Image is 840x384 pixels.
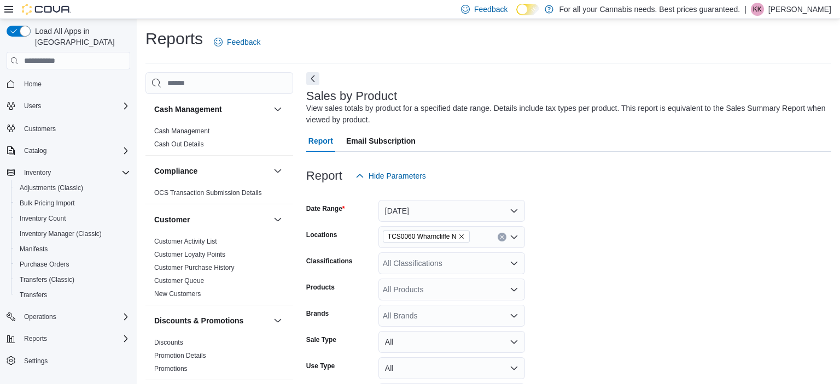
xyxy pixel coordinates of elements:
[15,181,87,194] a: Adjustments (Classic)
[15,212,130,225] span: Inventory Count
[24,334,47,343] span: Reports
[306,72,319,85] button: Next
[11,196,135,211] button: Bulk Pricing Import
[20,78,46,91] a: Home
[15,288,51,302] a: Transfers
[20,355,52,368] a: Settings
[20,332,130,345] span: Reports
[11,226,135,241] button: Inventory Manager (Classic)
[154,251,225,258] a: Customer Loyalty Points
[154,237,217,246] span: Customer Activity List
[20,99,45,113] button: Users
[2,120,135,136] button: Customers
[209,31,265,53] a: Feedback
[2,331,135,346] button: Reports
[2,309,135,324] button: Operations
[271,314,284,327] button: Discounts & Promotions
[306,231,337,239] label: Locations
[154,104,269,115] button: Cash Management
[15,212,71,225] a: Inventory Count
[20,291,47,299] span: Transfers
[24,80,42,88] span: Home
[20,99,130,113] span: Users
[154,166,269,176] button: Compliance
[351,165,430,187] button: Hide Parameters
[145,125,293,155] div: Cash Management
[474,4,507,15] span: Feedback
[15,243,130,256] span: Manifests
[24,102,41,110] span: Users
[306,362,335,370] label: Use Type
[20,166,130,179] span: Inventory
[154,277,204,285] a: Customer Queue
[378,200,525,222] button: [DATE]
[20,144,51,157] button: Catalog
[154,127,209,135] span: Cash Management
[154,352,206,359] a: Promotion Details
[24,168,51,177] span: Inventory
[20,275,74,284] span: Transfers (Classic)
[154,140,204,149] span: Cash Out Details
[559,3,740,16] p: For all your Cannabis needs. Best prices guaranteed.
[15,197,130,210] span: Bulk Pricing Import
[306,335,336,344] label: Sale Type
[510,259,518,268] button: Open list of options
[15,258,74,271] a: Purchase Orders
[20,214,66,223] span: Inventory Count
[154,351,206,360] span: Promotion Details
[11,287,135,303] button: Transfers
[2,98,135,114] button: Users
[271,103,284,116] button: Cash Management
[751,3,764,16] div: Kate Kerschner
[346,130,416,152] span: Email Subscription
[154,214,190,225] h3: Customer
[768,3,831,16] p: [PERSON_NAME]
[2,353,135,369] button: Settings
[498,233,506,241] button: Clear input
[20,184,83,192] span: Adjustments (Classic)
[11,211,135,226] button: Inventory Count
[15,197,79,210] a: Bulk Pricing Import
[20,144,130,157] span: Catalog
[154,250,225,259] span: Customer Loyalty Points
[383,231,470,243] span: TCS0060 Wharncliffe N
[306,169,342,182] h3: Report
[154,127,209,135] a: Cash Management
[145,336,293,380] div: Discounts & Promotions
[378,331,525,353] button: All
[2,76,135,92] button: Home
[154,338,183,347] span: Discounts
[510,233,518,241] button: Open list of options
[154,263,235,272] span: Customer Purchase History
[15,258,130,271] span: Purchase Orders
[154,214,269,225] button: Customer
[154,365,188,373] a: Promotions
[369,170,426,181] span: Hide Parameters
[516,4,539,15] input: Dark Mode
[753,3,762,16] span: KK
[306,283,335,292] label: Products
[11,241,135,257] button: Manifests
[20,260,69,269] span: Purchase Orders
[24,125,56,133] span: Customers
[20,122,60,135] a: Customers
[15,181,130,194] span: Adjustments (Classic)
[154,104,222,115] h3: Cash Management
[145,186,293,204] div: Compliance
[306,257,353,265] label: Classifications
[154,166,197,176] h3: Compliance
[11,257,135,272] button: Purchase Orders
[2,143,135,158] button: Catalog
[145,235,293,305] div: Customer
[15,243,52,256] a: Manifests
[154,315,243,326] h3: Discounts & Promotions
[20,310,130,323] span: Operations
[20,77,130,91] span: Home
[154,238,217,245] a: Customer Activity List
[154,290,201,298] span: New Customers
[15,288,130,302] span: Transfers
[15,227,130,240] span: Inventory Manager (Classic)
[388,231,457,242] span: TCS0060 Wharncliffe N
[510,285,518,294] button: Open list of options
[154,339,183,346] a: Discounts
